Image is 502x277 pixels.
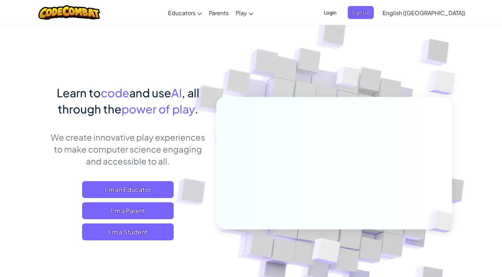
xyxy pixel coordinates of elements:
[82,223,174,240] button: I'm a Student
[82,202,174,219] a: I'm a Parent
[323,53,373,105] img: Overlap cubes
[414,53,475,112] img: Overlap cubes
[168,9,196,17] span: Educators
[82,181,174,198] a: I'm an Educator
[348,6,374,19] button: Sign Up
[417,196,470,247] img: Overlap cubes
[129,86,171,100] span: and use
[320,6,341,19] button: Login
[38,5,100,20] img: CodeCombat logo
[383,9,465,17] span: English ([GEOGRAPHIC_DATA])
[50,131,206,167] p: We create innovative play experiences to make computer science engaging and accessible to all.
[171,86,182,100] span: AI
[195,102,198,116] span: .
[57,86,101,100] span: Learn to
[122,102,195,116] span: power of play
[205,3,232,22] a: Parents
[236,9,247,17] span: Play
[101,86,129,100] span: code
[165,3,205,22] a: Educators
[232,3,257,22] a: Play
[379,3,469,22] a: English ([GEOGRAPHIC_DATA])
